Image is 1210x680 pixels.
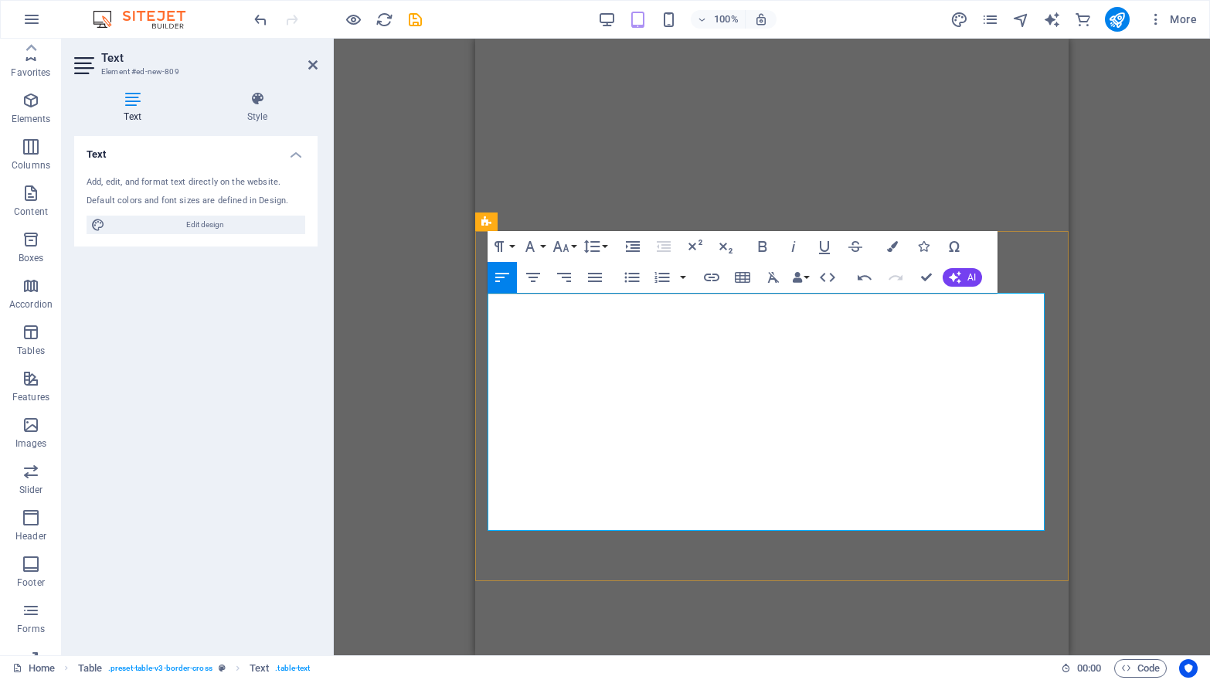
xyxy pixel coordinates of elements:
[17,345,45,357] p: Tables
[250,659,269,678] span: Click to select. Double-click to edit
[15,437,47,450] p: Images
[518,231,548,262] button: Font Family
[406,10,424,29] button: save
[940,231,969,262] button: Special Characters
[1061,659,1102,678] h6: Session time
[649,231,678,262] button: Decrease Indent
[1088,662,1090,674] span: :
[1108,11,1126,29] i: Publish
[17,623,45,635] p: Forms
[909,231,938,262] button: Icons
[14,206,48,218] p: Content
[697,262,726,293] button: Insert Link
[943,268,982,287] button: AI
[19,484,43,496] p: Slider
[78,659,311,678] nav: breadcrumb
[680,231,709,262] button: Superscript
[19,252,44,264] p: Boxes
[251,10,270,29] button: undo
[728,262,757,293] button: Insert Table
[87,195,305,208] div: Default colors and font sizes are defined in Design.
[647,262,677,293] button: Ordered List
[101,65,287,79] h3: Element #ed-new-809
[1105,7,1130,32] button: publish
[841,231,870,262] button: Strikethrough
[790,262,811,293] button: Data Bindings
[714,10,739,29] h6: 100%
[878,231,907,262] button: Colors
[580,262,610,293] button: Align Justify
[12,391,49,403] p: Features
[981,10,1000,29] button: pages
[89,10,205,29] img: Editor Logo
[74,91,197,124] h4: Text
[488,262,517,293] button: Align Left
[1043,11,1061,29] i: AI Writer
[110,216,301,234] span: Edit design
[950,10,969,29] button: design
[108,659,212,678] span: . preset-table-v3-border-cross
[549,231,579,262] button: Font Size
[12,659,55,678] a: Click to cancel selection. Double-click to open Pages
[197,91,318,124] h4: Style
[1148,12,1197,27] span: More
[12,113,51,125] p: Elements
[950,11,968,29] i: Design (Ctrl+Alt+Y)
[1114,659,1167,678] button: Code
[9,298,53,311] p: Accordion
[1074,10,1093,29] button: commerce
[981,11,999,29] i: Pages (Ctrl+Alt+S)
[967,273,976,282] span: AI
[850,262,879,293] button: Undo (⌘Z)
[759,262,788,293] button: Clear Formatting
[1077,659,1101,678] span: 00 00
[87,176,305,189] div: Add, edit, and format text directly on the website.
[748,231,777,262] button: Bold (⌘B)
[11,66,50,79] p: Favorites
[912,262,941,293] button: Confirm (⌘+⏎)
[1142,7,1203,32] button: More
[275,659,310,678] span: . table-text
[754,12,768,26] i: On resize automatically adjust zoom level to fit chosen device.
[376,11,393,29] i: Reload page
[219,664,226,672] i: This element is a customizable preset
[375,10,393,29] button: reload
[87,216,305,234] button: Edit design
[813,262,842,293] button: HTML
[810,231,839,262] button: Underline (⌘U)
[12,159,50,172] p: Columns
[15,530,46,542] p: Header
[518,262,548,293] button: Align Center
[78,659,102,678] span: Click to select. Double-click to edit
[580,231,610,262] button: Line Height
[1043,10,1062,29] button: text_generator
[74,136,318,164] h4: Text
[711,231,740,262] button: Subscript
[1012,10,1031,29] button: navigator
[1012,11,1030,29] i: Navigator
[677,262,689,293] button: Ordered List
[617,262,647,293] button: Unordered List
[618,231,647,262] button: Increase Indent
[17,576,45,589] p: Footer
[779,231,808,262] button: Italic (⌘I)
[488,231,517,262] button: Paragraph Format
[406,11,424,29] i: Save (Ctrl+S)
[252,11,270,29] i: Undo: Add element (Ctrl+Z)
[1074,11,1092,29] i: Commerce
[1121,659,1160,678] span: Code
[881,262,910,293] button: Redo (⌘⇧Z)
[1179,659,1198,678] button: Usercentrics
[549,262,579,293] button: Align Right
[101,51,318,65] h2: Text
[691,10,746,29] button: 100%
